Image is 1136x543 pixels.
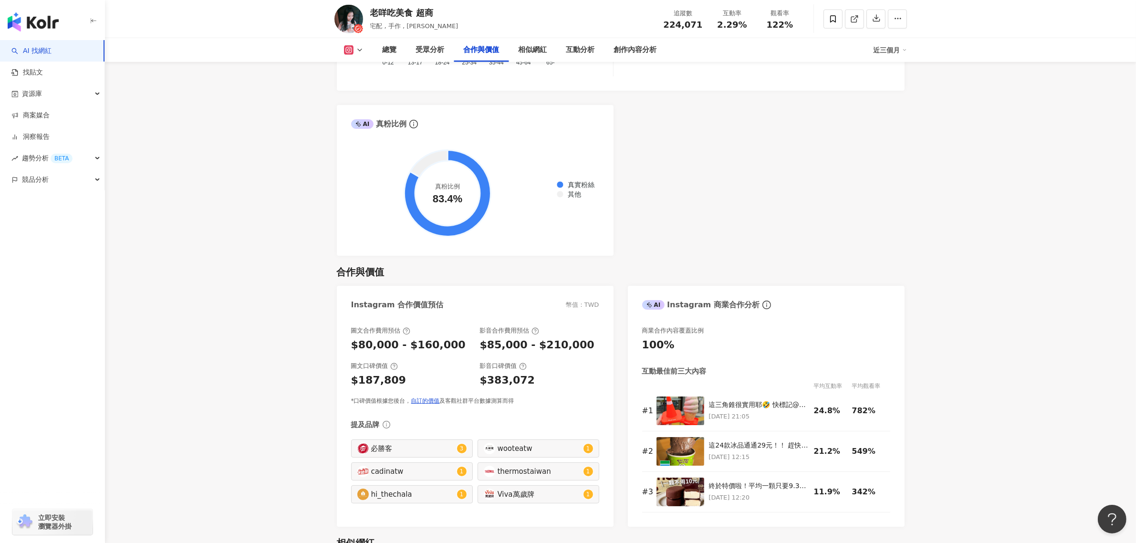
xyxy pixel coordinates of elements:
[416,44,445,56] div: 受眾分析
[814,381,852,391] div: 平均互動率
[519,44,547,56] div: 相似網紅
[642,326,704,335] div: 商業合作內容覆蓋比例
[351,119,374,129] div: AI
[351,362,398,370] div: 圖文口碑價值
[664,20,703,30] span: 224,071
[484,443,495,454] img: KOL Avatar
[381,419,392,430] span: info-circle
[584,444,593,453] sup: 1
[814,487,847,497] div: 11.9%
[11,68,43,77] a: 找貼文
[435,59,449,66] tspan: 18-24
[12,509,93,535] a: chrome extension立即安裝 瀏覽器外掛
[460,468,464,475] span: 1
[717,20,747,30] span: 2.29%
[498,443,581,454] div: wooteatw
[8,12,59,31] img: logo
[460,491,464,498] span: 1
[51,154,73,163] div: BETA
[874,42,907,58] div: 近三個月
[664,9,703,18] div: 追蹤數
[566,301,599,309] div: 幣值：TWD
[614,44,657,56] div: 創作內容分析
[457,444,467,453] sup: 3
[709,441,809,450] div: 這24款冰品通通29元！！ 趕快@那個誰 5分鐘沒回覆就請你吃冰吧😈 🌟即日起至[DATE] 指定冰品 單件29元 👉🏻 記得追蹤 @oldgirl.mytw.foodie 才不會錯過第一手美食...
[371,466,455,477] div: cadinatw
[498,489,581,500] div: Viva萬歲牌
[337,265,385,279] div: 合作與價值
[642,300,665,310] div: AI
[334,5,363,33] img: KOL Avatar
[852,406,886,416] div: 782%
[460,445,464,452] span: 3
[852,381,890,391] div: 平均觀看率
[814,406,847,416] div: 24.8%
[642,366,707,376] div: 互動最佳前三大內容
[546,59,554,66] tspan: 65-
[407,59,422,66] tspan: 13-17
[457,467,467,476] sup: 1
[642,446,652,457] div: # 2
[11,155,18,162] span: rise
[642,487,652,497] div: # 3
[586,491,590,498] span: 1
[852,487,886,497] div: 342%
[351,119,407,129] div: 真粉比例
[351,326,410,335] div: 圖文合作費用預估
[498,466,581,477] div: thermostaiwan
[357,466,369,477] img: KOL Avatar
[480,373,535,388] div: $383,072
[371,443,455,454] div: 必勝客
[480,326,539,335] div: 影音合作費用預估
[586,468,590,475] span: 1
[357,443,369,454] img: KOL Avatar
[480,362,527,370] div: 影音口碑價值
[714,9,750,18] div: 互動率
[657,437,704,466] img: 這24款冰品通通29元！！ 趕快@那個誰 5分鐘沒回覆就請你吃冰吧😈 🌟即日起至2025/09/30 指定冰品 單件29元 👉🏻 記得追蹤 @oldgirl.mytw.foodie 才不會錯過第...
[371,489,455,500] div: hi_thechala
[408,118,419,130] span: info-circle
[15,514,34,530] img: chrome extension
[586,445,590,452] span: 1
[484,489,495,500] img: KOL Avatar
[38,513,72,531] span: 立即安裝 瀏覽器外掛
[22,169,49,190] span: 競品分析
[370,7,459,19] div: 老咩吃美食 超商
[457,490,467,499] sup: 1
[642,300,760,310] div: Instagram 商業合作分析
[464,44,500,56] div: 合作與價值
[762,9,798,18] div: 觀看率
[561,181,594,188] span: 真實粉絲
[351,397,599,405] div: *口碑價值根據您後台， 及客觀社群平台數據測算而得
[709,492,809,503] p: [DATE] 12:20
[709,400,809,410] div: 這三角錐很實用耶🤣 快標記@吃冰很慢的朋朋來看！！ 💰7/23起買任一霜淇淋，即可用$99加購三角錐 #全家 #全家美食 #全家新品 #霜淇淋 #icecream #taiwanfood #超商...
[22,83,42,104] span: 資源庫
[584,490,593,499] sup: 1
[657,397,704,425] img: 這三角錐很實用耶🤣 快標記@吃冰很慢的朋朋來看！！ 💰7/23起買任一霜淇淋，即可用$99加購三角錐 #全家 #全家美食 #全家新品 #霜淇淋 #icecream #taiwanfood #超商...
[22,147,73,169] span: 趨勢分析
[11,111,50,120] a: 商案媒合
[462,59,477,66] tspan: 25-34
[561,191,581,198] span: 其他
[370,22,459,30] span: 宅配 , 手作 , [PERSON_NAME]
[351,373,406,388] div: $187,809
[584,467,593,476] sup: 1
[709,481,809,491] div: 終於特價啦！平均一顆只要9.3元！ 快標記@那個誰請你吃冰吧🥳 🍫 TICO可可脆皮香草風味雪糕 $139/15顆 平均一顆9.3元！！ 原味和黑巧克力口味都有特價 個人偏愛黑巧克力口味 帶有微...
[351,338,466,353] div: $80,000 - $160,000
[814,446,847,457] div: 21.2%
[351,420,380,430] div: 提及品牌
[709,452,809,462] p: [DATE] 12:15
[767,20,793,30] span: 122%
[382,59,394,66] tspan: 0-12
[351,300,444,310] div: Instagram 合作價值預估
[489,59,504,66] tspan: 35-44
[480,338,594,353] div: $85,000 - $210,000
[484,466,495,477] img: KOL Avatar
[852,446,886,457] div: 549%
[642,406,652,416] div: # 1
[1098,505,1126,533] iframe: Help Scout Beacon - Open
[657,478,704,506] img: 終於特價啦！平均一顆只要9.3元！ 快標記@那個誰請你吃冰吧🥳 🍫 TICO可可脆皮香草風味雪糕 $139/15顆 平均一顆9.3元！！ 原味和黑巧克力口味都有特價 個人偏愛黑巧克力口味 帶有微...
[566,44,595,56] div: 互動分析
[383,44,397,56] div: 總覽
[642,338,675,353] div: 100%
